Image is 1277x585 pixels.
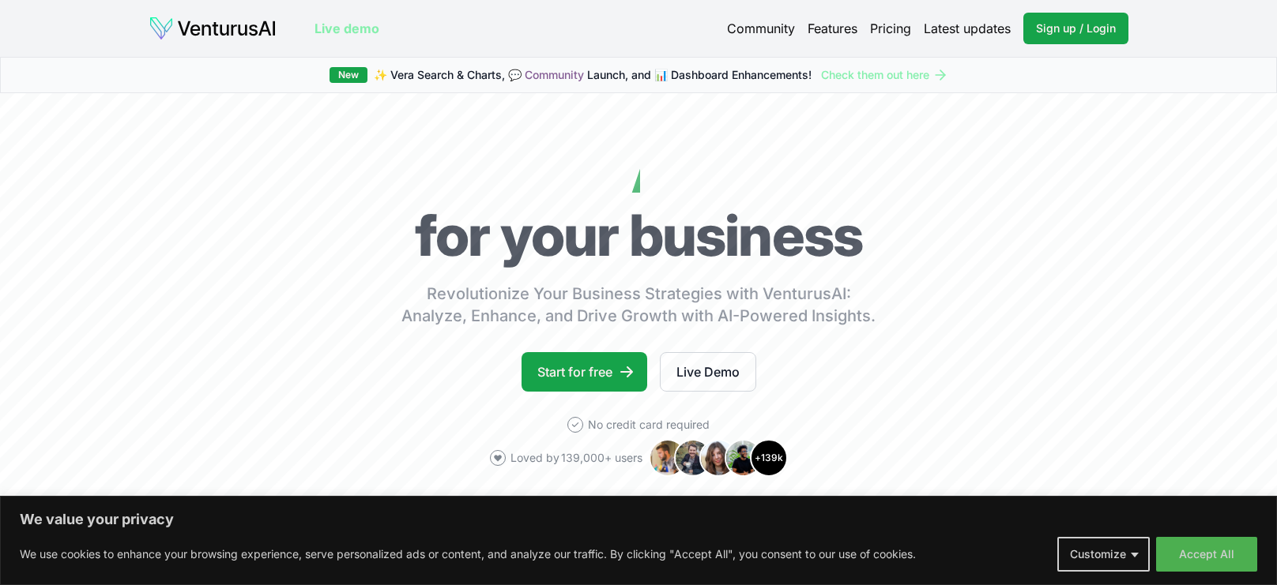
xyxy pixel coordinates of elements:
img: Avatar 4 [725,439,763,477]
span: ✨ Vera Search & Charts, 💬 Launch, and 📊 Dashboard Enhancements! [374,67,812,83]
button: Accept All [1156,537,1257,572]
span: Sign up / Login [1036,21,1116,36]
a: Check them out here [821,67,948,83]
a: Start for free [522,352,647,392]
img: Avatar 3 [699,439,737,477]
a: Latest updates [924,19,1011,38]
a: Live demo [315,19,379,38]
a: Pricing [870,19,911,38]
p: We use cookies to enhance your browsing experience, serve personalized ads or content, and analyz... [20,545,916,564]
a: Sign up / Login [1023,13,1128,44]
a: Community [525,68,584,81]
img: Avatar 2 [674,439,712,477]
button: Customize [1057,537,1150,572]
img: Avatar 1 [649,439,687,477]
a: Community [727,19,795,38]
a: Live Demo [660,352,756,392]
a: Features [808,19,857,38]
div: New [330,67,367,83]
p: We value your privacy [20,510,1257,529]
img: logo [149,16,277,41]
